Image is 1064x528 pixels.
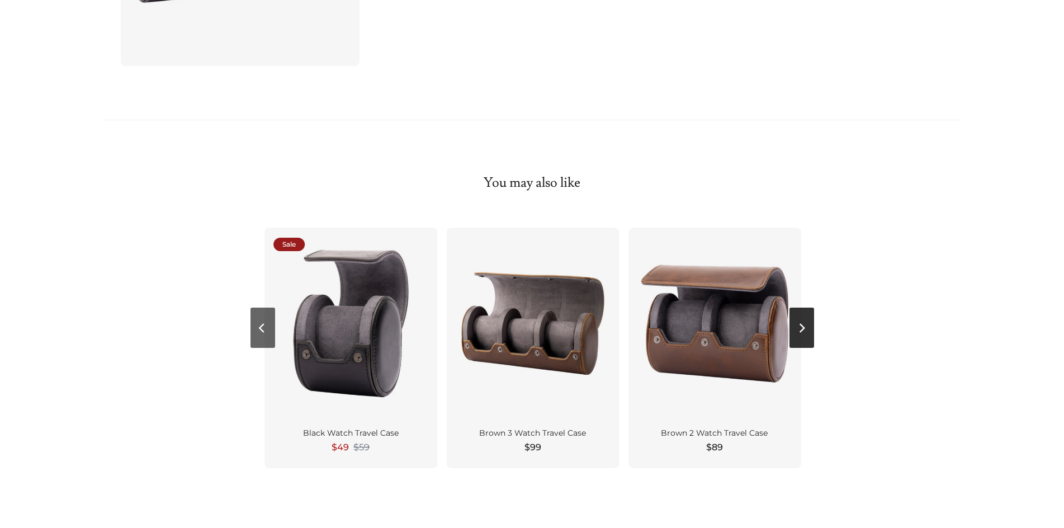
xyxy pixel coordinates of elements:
[264,228,437,468] a: Sale Black Watch Travel Case $49 $59
[789,308,814,348] button: Next
[264,174,801,192] h2: You may also like
[353,442,370,453] span: $59
[706,441,723,454] span: $89
[524,441,541,454] span: $99
[460,428,606,439] div: Brown 3 Watch Travel Case
[278,428,424,439] div: Black Watch Travel Case
[250,308,275,348] button: Previous
[641,428,787,439] div: Brown 2 Watch Travel Case
[628,228,801,468] a: Brown 2 Watch Travel Case $89
[332,441,349,454] span: $49
[446,228,619,468] a: Brown 3 Watch Travel Case $99
[273,238,305,251] div: Sale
